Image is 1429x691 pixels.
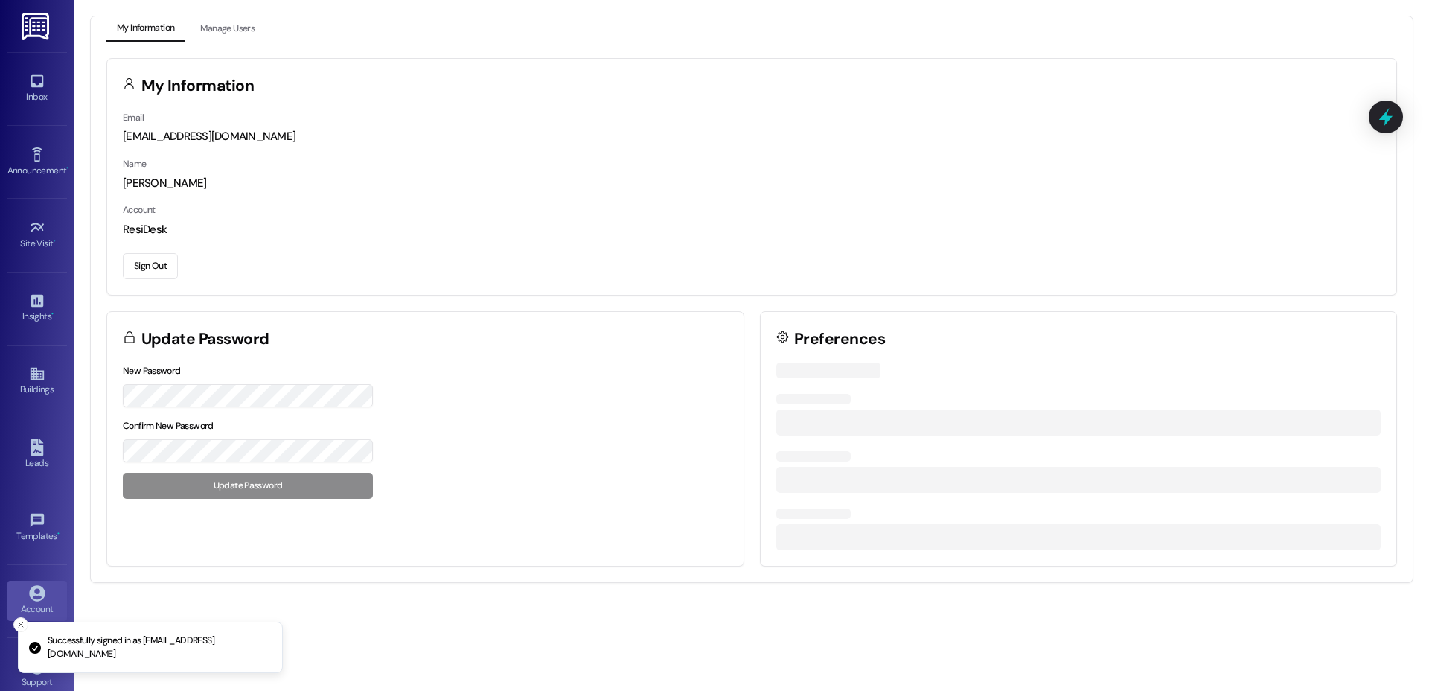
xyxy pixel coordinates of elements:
[51,309,54,319] span: •
[123,204,156,216] label: Account
[123,129,1381,144] div: [EMAIL_ADDRESS][DOMAIN_NAME]
[7,288,67,328] a: Insights •
[794,331,885,347] h3: Preferences
[7,581,67,621] a: Account
[66,163,68,173] span: •
[190,16,265,42] button: Manage Users
[22,13,52,40] img: ResiDesk Logo
[13,617,28,632] button: Close toast
[123,112,144,124] label: Email
[123,158,147,170] label: Name
[123,420,214,432] label: Confirm New Password
[7,69,67,109] a: Inbox
[123,176,1381,191] div: [PERSON_NAME]
[48,634,270,660] p: Successfully signed in as [EMAIL_ADDRESS][DOMAIN_NAME]
[54,236,56,246] span: •
[7,361,67,401] a: Buildings
[7,215,67,255] a: Site Visit •
[106,16,185,42] button: My Information
[57,529,60,539] span: •
[141,331,269,347] h3: Update Password
[7,435,67,475] a: Leads
[123,253,178,279] button: Sign Out
[123,365,181,377] label: New Password
[123,222,1381,238] div: ResiDesk
[141,78,255,94] h3: My Information
[7,508,67,548] a: Templates •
